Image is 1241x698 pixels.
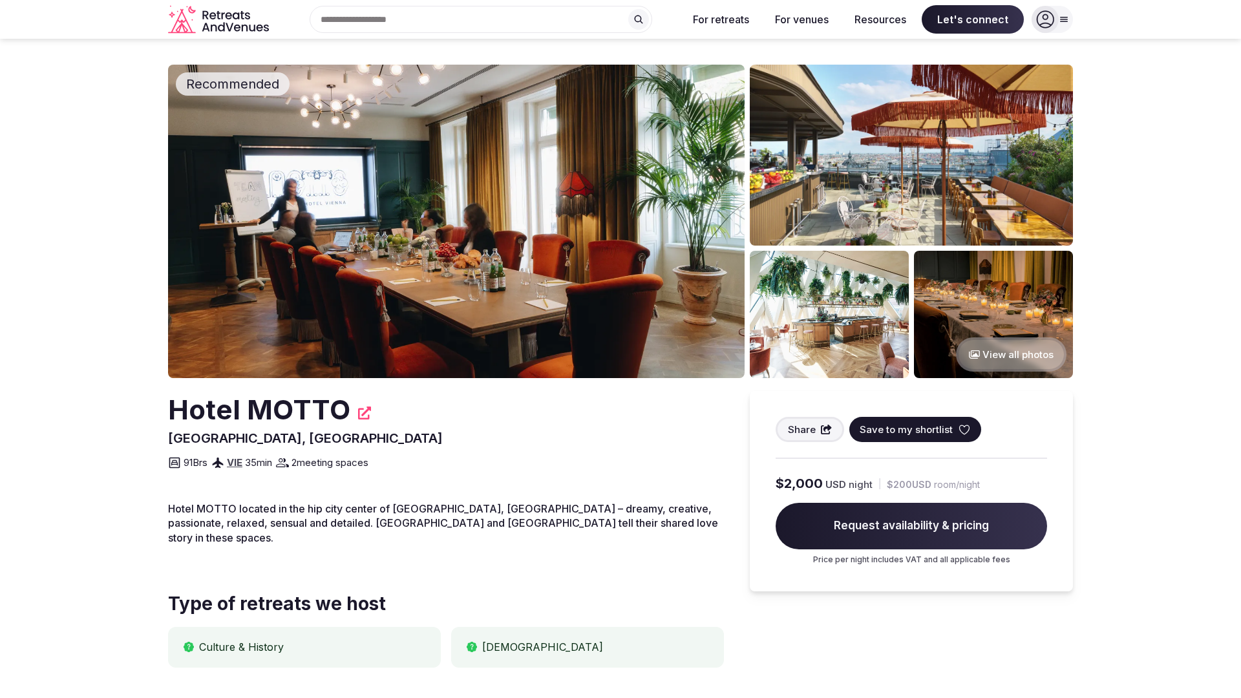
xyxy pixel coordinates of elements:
[184,642,194,652] button: Misc icon tooltip
[184,456,207,469] span: 91 Brs
[168,591,724,617] span: Type of retreats we host
[168,430,443,446] span: [GEOGRAPHIC_DATA], [GEOGRAPHIC_DATA]
[168,65,745,378] img: Venue cover photo
[860,423,953,436] span: Save to my shortlist
[750,65,1073,246] img: Venue gallery photo
[245,456,272,469] span: 35 min
[776,503,1047,549] span: Request availability & pricing
[168,391,350,429] h2: Hotel MOTTO
[934,478,980,491] span: room/night
[292,456,368,469] span: 2 meeting spaces
[849,417,981,442] button: Save to my shortlist
[776,555,1047,566] p: Price per night includes VAT and all applicable fees
[168,5,271,34] svg: Retreats and Venues company logo
[765,5,839,34] button: For venues
[176,72,290,96] div: Recommended
[844,5,917,34] button: Resources
[788,423,816,436] span: Share
[887,478,931,491] span: $200 USD
[683,5,759,34] button: For retreats
[168,502,718,544] span: Hotel MOTTO located in the hip city center of [GEOGRAPHIC_DATA], [GEOGRAPHIC_DATA] – dreamy, crea...
[750,251,909,378] img: Venue gallery photo
[849,478,873,491] span: night
[776,417,844,442] button: Share
[181,75,284,93] span: Recommended
[168,5,271,34] a: Visit the homepage
[825,478,846,491] span: USD
[467,642,477,652] button: Misc icon tooltip
[956,337,1066,372] button: View all photos
[914,251,1073,378] img: Venue gallery photo
[227,456,242,469] a: VIE
[878,477,882,491] div: |
[922,5,1024,34] span: Let's connect
[776,474,823,492] span: $2,000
